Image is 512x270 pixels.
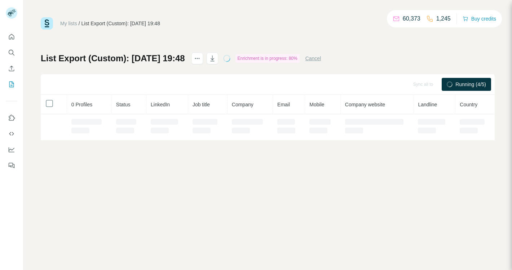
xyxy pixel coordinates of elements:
span: Status [116,102,131,107]
button: Quick start [6,30,17,43]
span: Country [460,102,477,107]
button: Feedback [6,159,17,172]
button: Enrich CSV [6,62,17,75]
button: My lists [6,78,17,91]
button: actions [191,53,203,64]
button: Dashboard [6,143,17,156]
div: Enrichment is in progress: 80% [235,54,300,63]
span: Landline [418,102,437,107]
p: 60,373 [403,14,420,23]
a: My lists [60,21,77,26]
h1: List Export (Custom): [DATE] 19:48 [41,53,185,64]
span: LinkedIn [151,102,170,107]
span: Running (4/5) [455,81,486,88]
p: 1,245 [436,14,451,23]
span: Email [277,102,290,107]
img: Surfe Logo [41,17,53,30]
button: Use Surfe on LinkedIn [6,111,17,124]
button: Cancel [305,55,321,62]
div: List Export (Custom): [DATE] 19:48 [81,20,160,27]
span: Job title [193,102,210,107]
button: Search [6,46,17,59]
span: Company website [345,102,385,107]
span: 0 Profiles [71,102,92,107]
li: / [79,20,80,27]
button: Use Surfe API [6,127,17,140]
span: Company [232,102,253,107]
span: Mobile [309,102,324,107]
button: Buy credits [463,14,496,24]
